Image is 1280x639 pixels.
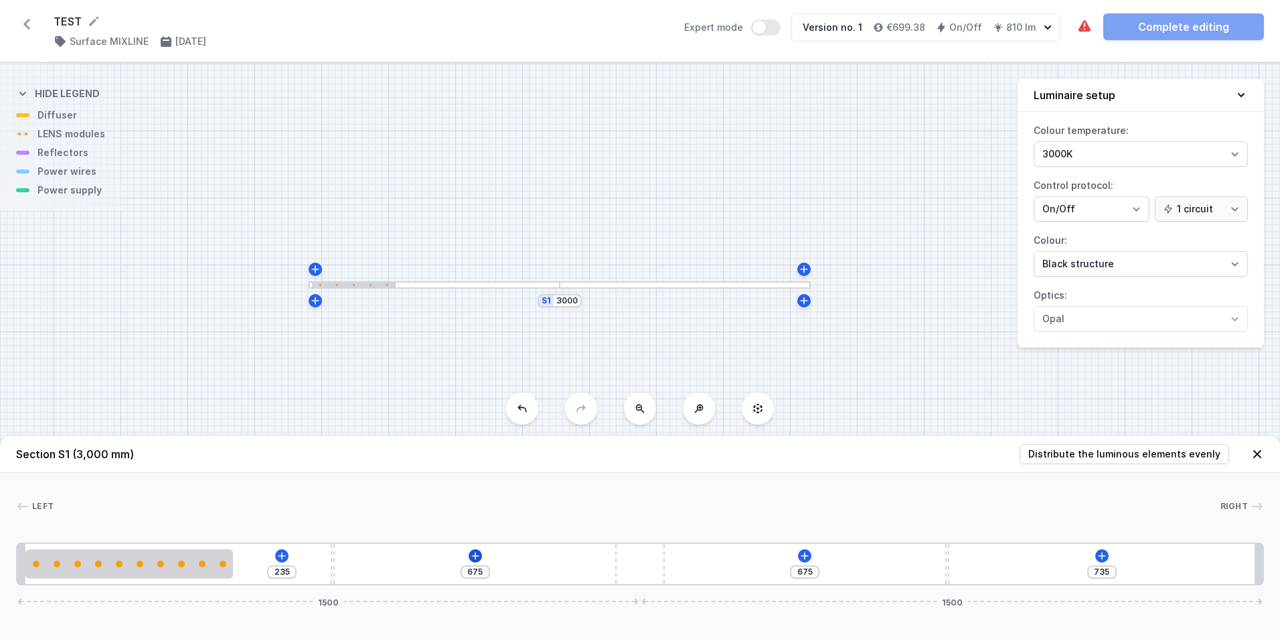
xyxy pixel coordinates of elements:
h4: Section S1 [16,446,134,462]
h4: Surface MIXLINE [70,35,149,48]
span: 1500 [937,597,968,606]
select: Control protocol: [1155,196,1248,222]
label: Control protocol: [1034,175,1248,222]
h4: Luminaire setup [1034,87,1115,103]
select: Optics: [1034,306,1248,332]
h4: On/Off [949,21,982,34]
button: Version no. 1€699.38On/Off810 lm [791,13,1060,42]
button: Add element [469,549,482,563]
span: (3,000 mm) [72,447,134,461]
div: 10 LENS module 500mm 26° [25,549,233,579]
span: Distribute the luminous elements evenly [1028,447,1220,461]
input: Dimension [mm] [794,567,815,577]
button: Add element [1095,549,1109,563]
button: Luminaire setup [1018,79,1264,112]
h4: Hide legend [35,87,100,100]
h4: [DATE] [175,35,206,48]
button: Add element [798,549,811,563]
button: Distribute the luminous elements evenly [1020,444,1229,464]
select: Colour: [1034,251,1248,277]
span: Right [1220,501,1249,512]
input: Dimension [mm] [271,567,293,577]
select: Control protocol: [1034,196,1149,222]
h4: 810 lm [1006,21,1036,34]
input: Dimension [mm] [1091,567,1113,577]
button: Expert mode [751,19,781,35]
h4: €699.38 [886,21,925,34]
button: Rename project [87,15,100,28]
div: Version no. 1 [803,21,862,34]
input: Dimension [mm] [465,567,486,577]
span: 1500 [313,597,344,606]
select: Colour temperature: [1034,141,1248,167]
label: Colour temperature: [1034,120,1248,167]
form: TEST [54,13,668,29]
input: Dimension [mm] [556,295,578,306]
label: Colour: [1034,230,1248,277]
label: Optics: [1034,285,1248,332]
button: Hide legend [16,76,100,109]
button: Add element [275,549,289,563]
label: Expert mode [684,19,781,35]
span: Left [32,501,54,512]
